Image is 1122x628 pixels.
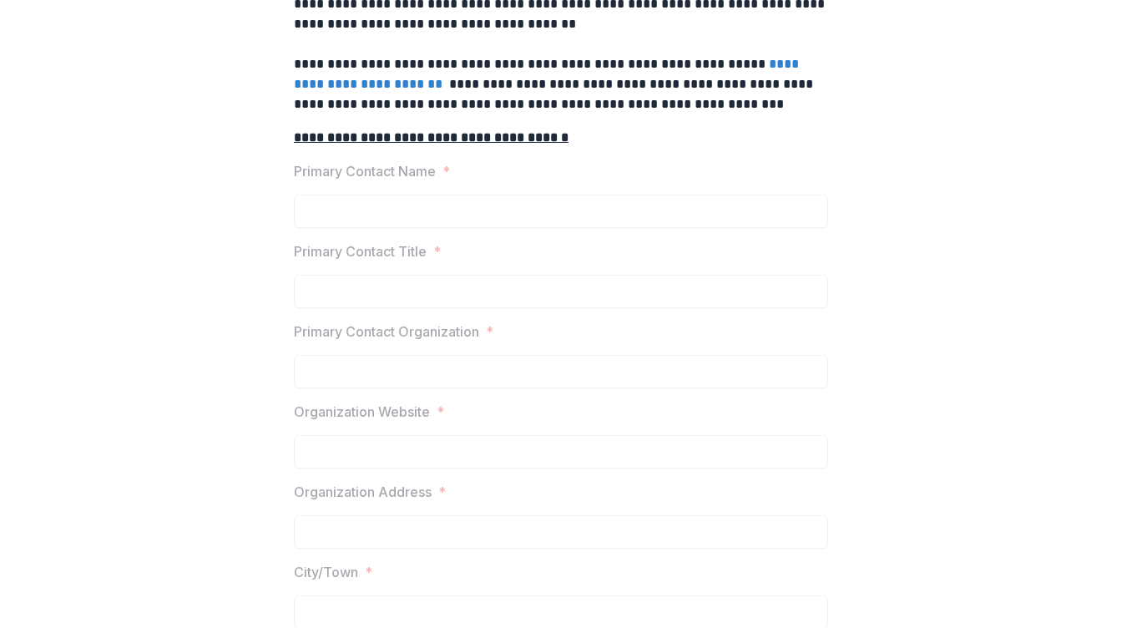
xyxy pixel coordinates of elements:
p: Primary Contact Title [294,241,427,261]
p: Primary Contact Name [294,161,436,181]
p: Organization Address [294,482,432,502]
p: City/Town [294,562,358,582]
p: Primary Contact Organization [294,322,479,342]
p: Organization Website [294,402,430,422]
